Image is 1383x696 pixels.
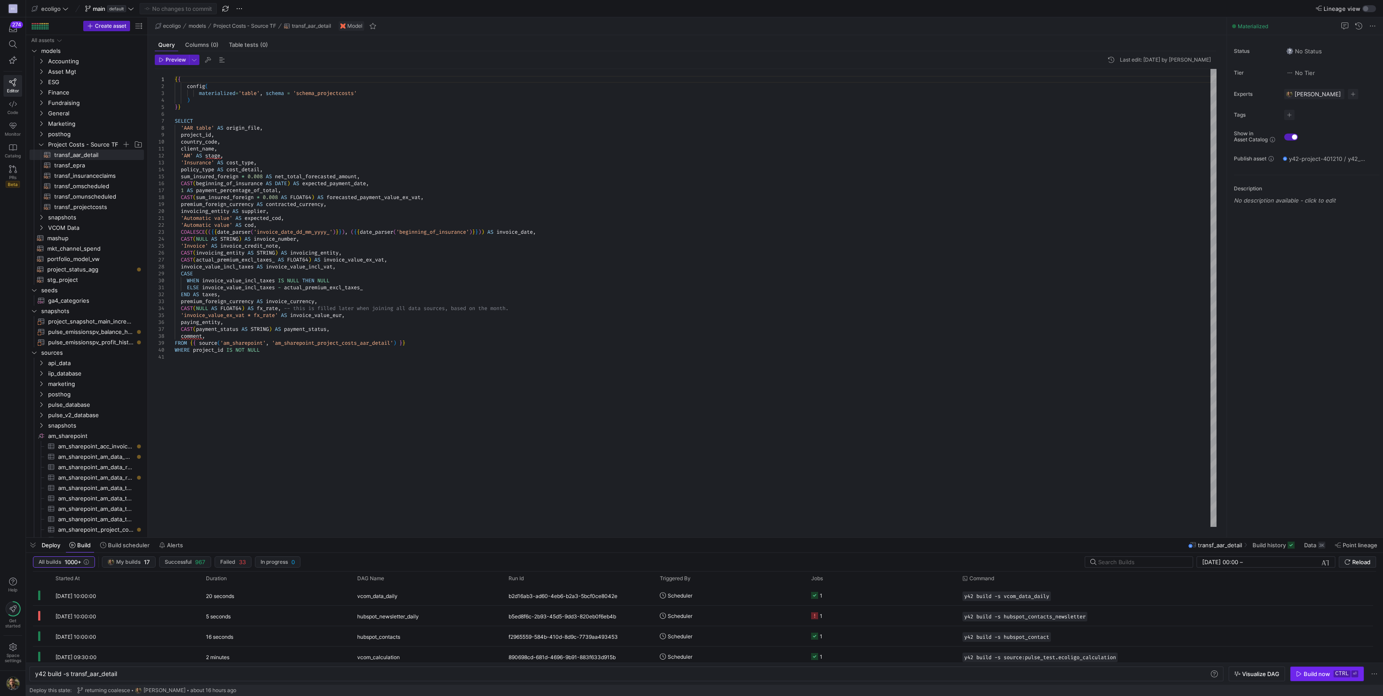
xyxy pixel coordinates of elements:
div: Press SPACE to select this row. [29,191,144,202]
button: Build scheduler [96,538,153,552]
a: am_sharepoint_project_costs_aar_detail​​​​​​​​​ [29,524,144,535]
span: mashup​​​​​​​​​​ [47,233,134,243]
div: Press SPACE to select this row. [29,170,144,181]
button: models [186,21,208,31]
span: transf_epra​​​​​​​​​​ [54,160,134,170]
span: about 16 hours ago [190,687,236,693]
span: AS [196,152,202,159]
span: AS [257,201,263,208]
p: Description [1234,186,1380,192]
div: 2 [155,83,164,90]
span: Create asset [95,23,126,29]
span: net_total_forecasted_amount [275,173,357,180]
a: project_status_agg​​​​​​​​​​ [29,264,144,274]
span: CAST [181,180,193,187]
button: transf_aar_detail [282,21,333,31]
span: SELECT [175,118,193,124]
span: Space settings [5,653,21,663]
span: VCOM Data [48,223,143,233]
span: Tier [1234,70,1277,76]
span: am_sharepoint_am_data_recorded_data_post_2024​​​​​​​​​ [58,462,134,472]
button: Build [65,538,95,552]
span: Failed [220,559,235,565]
img: No tier [1286,69,1293,76]
a: am_sharepoint​​​​​​​​ [29,431,144,441]
span: pulse_database [48,400,143,410]
span: Editor [7,88,19,93]
span: policy_type [181,166,214,173]
span: portfolio_model_vw​​​​​​​​​​ [47,254,134,264]
span: AS [217,166,223,173]
span: project_snapshot_main_incremental​​​​​​​ [48,317,134,327]
span: Point lineage [1343,542,1377,549]
div: Press SPACE to select this row. [29,181,144,191]
span: transf_aar_detail​​​​​​​​​​ [54,150,134,160]
span: 'schema_projectcosts' [293,90,357,97]
span: am_sharepoint_am_data_table_gef​​​​​​​​​ [58,504,134,514]
span: default [107,5,126,12]
span: am_sharepoint_am_data_table_fx​​​​​​​​​ [58,493,134,503]
span: No Status [1286,48,1322,55]
input: End datetime [1245,559,1301,565]
span: Query [158,42,175,48]
span: CAST [181,194,193,201]
span: transf_insuranceclaims​​​​​​​​​​ [54,171,134,181]
a: transf_projectcosts​​​​​​​​​​ [29,202,144,212]
button: returning coalescehttps://storage.googleapis.com/y42-prod-data-exchange/images/7e7RzXvUWcEhWhf8BY... [75,685,238,696]
img: https://storage.googleapis.com/y42-prod-data-exchange/images/7e7RzXvUWcEhWhf8BYUbRCghczaQk4zBh2Nv... [6,676,20,690]
div: 6 [155,111,164,118]
a: am_sharepoint_am_data_table_gef​​​​​​​​​ [29,503,144,514]
span: 1 [181,187,184,194]
span: transf_omscheduled​​​​​​​​​​ [54,181,134,191]
span: seeds [41,285,143,295]
div: 15 [155,173,164,180]
span: AS [217,159,223,166]
button: Build history [1249,538,1298,552]
span: Project Costs - Source TF [213,23,276,29]
button: In progress0 [255,556,300,568]
span: , [217,138,220,145]
a: am_sharepoint_acc_invoices_consolidated_tab​​​​​​​​​ [29,441,144,451]
span: cost_detail [226,166,260,173]
div: All assets [31,37,54,43]
div: 12 [155,152,164,159]
span: Table tests [229,42,268,48]
a: PRsBeta [3,162,22,191]
span: General [48,108,143,118]
span: [PERSON_NAME] [1295,91,1341,98]
div: 5 [155,104,164,111]
span: country_code [181,138,217,145]
div: Press SPACE to select this row. [29,108,144,118]
div: Press SPACE to select this row. [29,139,144,150]
button: https://storage.googleapis.com/y42-prod-data-exchange/images/7e7RzXvUWcEhWhf8BYUbRCghczaQk4zBh2Nv... [3,674,22,693]
span: y42-project-401210 / y42_ecoligo_main / transf_aar_detail [1289,155,1365,162]
span: ) [187,97,190,104]
span: pulse_emissionspv_profit_historical​​​​​​​ [48,337,134,347]
span: 17 [144,559,150,565]
div: EG [9,4,17,13]
span: Visualize DAG [1242,670,1279,677]
button: Preview [155,55,189,65]
a: transf_omscheduled​​​​​​​​​​ [29,181,144,191]
span: pulse_v2_database [48,410,143,420]
a: am_sharepoint_project_costs_aar​​​​​​​​​ [29,535,144,545]
span: , [254,159,257,166]
span: models [41,46,143,56]
span: snapshots [41,306,143,316]
span: Model [347,23,362,29]
span: AS [266,173,272,180]
span: snapshots [48,212,143,222]
button: ecoligo [153,21,183,31]
span: ( [193,180,196,187]
span: payment_percentage_of_total [196,187,278,194]
span: ) [287,180,290,187]
a: pulse_emissionspv_balance_historical​​​​​​​ [29,327,144,337]
button: Visualize DAG [1229,667,1285,681]
a: am_sharepoint_am_data_table_tariffs​​​​​​​​​ [29,514,144,524]
div: 11 [155,145,164,152]
span: models [189,23,206,29]
span: schema [266,90,284,97]
span: ( [205,83,208,90]
div: 16 [155,180,164,187]
span: snapshots [48,421,143,431]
